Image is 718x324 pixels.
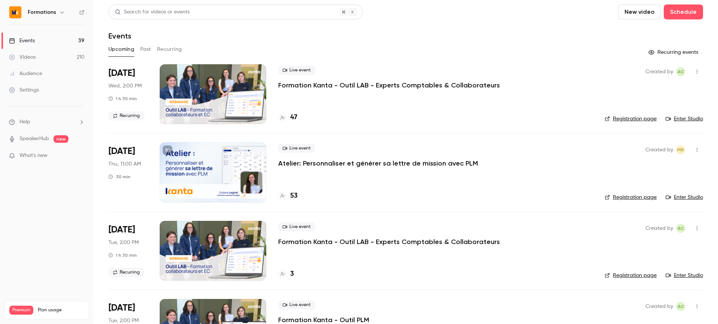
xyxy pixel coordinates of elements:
span: Recurring [108,268,144,277]
a: Formation Kanta - Outil LAB - Experts Comptables & Collaborateurs [278,237,500,246]
span: Created by [645,224,673,233]
button: Past [140,43,151,55]
button: Upcoming [108,43,134,55]
a: Atelier: Personnaliser et générer sa lettre de mission avec PLM [278,159,478,168]
img: Formations [9,6,21,18]
span: Live event [278,144,315,153]
span: AC [678,302,684,311]
div: 1 h 30 min [108,252,137,258]
a: Registration page [605,194,657,201]
button: Recurring events [645,46,703,58]
a: SpeakerHub [19,135,49,143]
button: New video [618,4,661,19]
div: Settings [9,86,39,94]
li: help-dropdown-opener [9,118,85,126]
a: Registration page [605,115,657,123]
h4: 47 [290,112,297,123]
span: new [53,135,68,143]
h4: 53 [290,191,298,201]
div: Events [9,37,35,44]
a: 53 [278,191,298,201]
a: 47 [278,112,297,123]
div: Oct 1 Wed, 2:00 PM (Europe/Paris) [108,64,148,124]
h6: Formations [28,9,56,16]
span: Anaïs Cachelou [676,302,685,311]
div: 1 h 30 min [108,96,137,102]
span: Anaïs Cachelou [676,224,685,233]
span: Tue, 2:00 PM [108,239,139,246]
button: Recurring [157,43,182,55]
a: Enter Studio [666,272,703,279]
span: What's new [19,152,47,160]
span: Created by [645,67,673,76]
a: Registration page [605,272,657,279]
span: Live event [278,222,315,231]
div: 30 min [108,174,131,180]
span: AC [678,224,684,233]
span: Created by [645,145,673,154]
span: Plan usage [38,307,84,313]
h4: 3 [290,269,294,279]
div: Search for videos or events [115,8,190,16]
h1: Events [108,31,131,40]
div: Videos [9,53,36,61]
span: Recurring [108,111,144,120]
span: [DATE] [108,67,135,79]
span: [DATE] [108,145,135,157]
span: Live event [278,66,315,75]
span: Thu, 11:00 AM [108,160,141,168]
button: Schedule [664,4,703,19]
span: Created by [645,302,673,311]
iframe: Noticeable Trigger [76,152,85,159]
a: Enter Studio [666,194,703,201]
span: Marion Roquet [676,145,685,154]
span: MR [677,145,684,154]
span: [DATE] [108,302,135,314]
span: Help [19,118,30,126]
div: Audience [9,70,42,77]
span: [DATE] [108,224,135,236]
span: Anaïs Cachelou [676,67,685,76]
span: Live event [278,300,315,309]
a: 3 [278,269,294,279]
div: Oct 7 Tue, 2:00 PM (Europe/Paris) [108,221,148,281]
a: Formation Kanta - Outil LAB - Experts Comptables & Collaborateurs [278,81,500,90]
span: Wed, 2:00 PM [108,82,142,90]
span: AC [678,67,684,76]
a: Enter Studio [666,115,703,123]
span: Premium [9,306,33,315]
div: Oct 2 Thu, 11:00 AM (Europe/Paris) [108,142,148,202]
